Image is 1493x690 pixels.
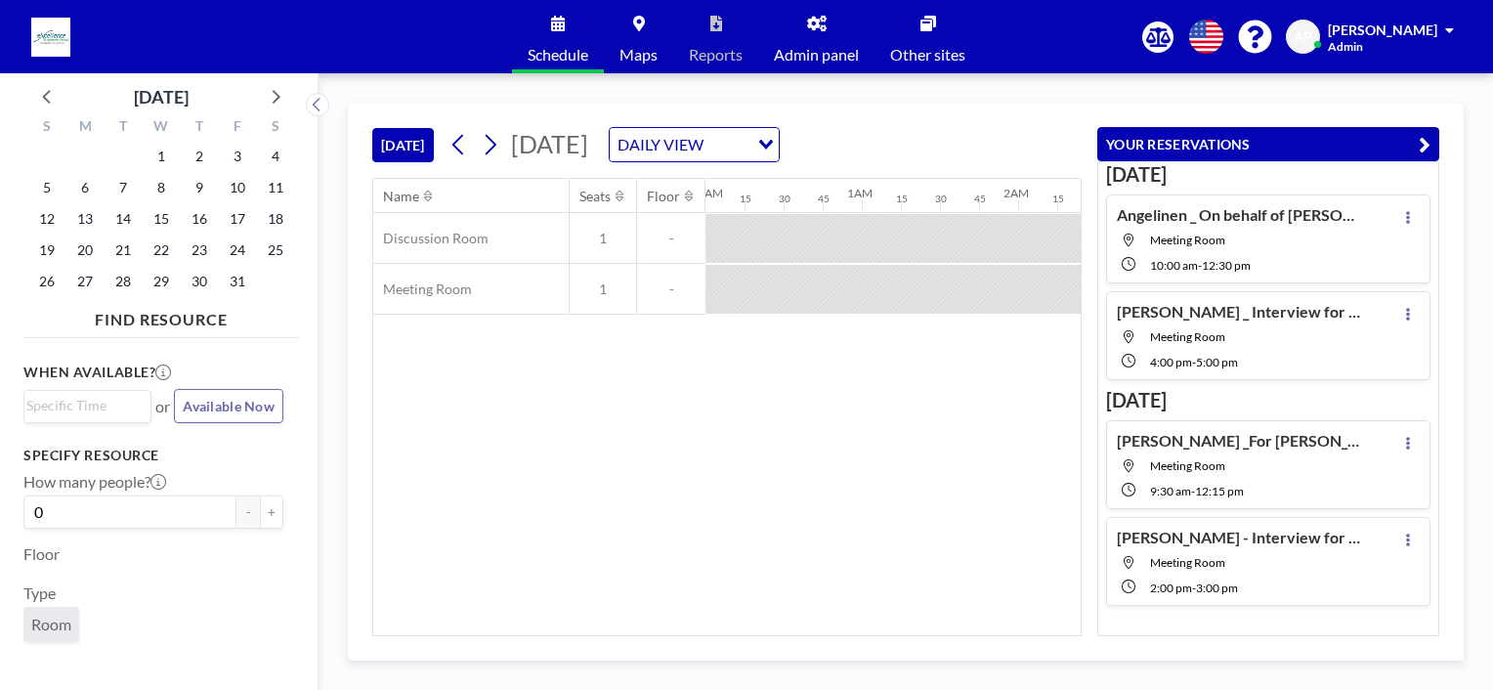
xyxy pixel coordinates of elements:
[570,280,636,298] span: 1
[23,302,299,329] h4: FIND RESOURCE
[1150,258,1198,273] span: 10:00 AM
[610,128,779,161] div: Search for option
[373,280,472,298] span: Meeting Room
[619,47,658,63] span: Maps
[105,115,143,141] div: T
[1052,193,1064,205] div: 15
[1196,581,1238,595] span: 3:00 PM
[109,268,137,295] span: Tuesday, October 28, 2025
[134,83,189,110] div: [DATE]
[260,496,283,529] button: +
[637,230,705,247] span: -
[186,205,213,233] span: Thursday, October 16, 2025
[1202,258,1251,273] span: 12:30 PM
[148,143,175,170] span: Wednesday, October 1, 2025
[262,174,289,201] span: Saturday, October 11, 2025
[1106,162,1430,187] h3: [DATE]
[691,186,723,200] div: 12AM
[896,193,908,205] div: 15
[148,205,175,233] span: Wednesday, October 15, 2025
[256,115,294,141] div: S
[23,583,56,603] label: Type
[528,47,588,63] span: Schedule
[262,237,289,264] span: Saturday, October 25, 2025
[570,230,636,247] span: 1
[1195,484,1244,498] span: 12:15 PM
[224,237,251,264] span: Friday, October 24, 2025
[1117,528,1361,547] h4: [PERSON_NAME] - Interview for AE
[174,389,283,423] button: Available Now
[33,205,61,233] span: Sunday, October 12, 2025
[23,544,60,564] label: Floor
[262,205,289,233] span: Saturday, October 18, 2025
[33,174,61,201] span: Sunday, October 5, 2025
[28,115,66,141] div: S
[1106,388,1430,412] h3: [DATE]
[148,237,175,264] span: Wednesday, October 22, 2025
[71,205,99,233] span: Monday, October 13, 2025
[155,397,170,416] span: or
[224,205,251,233] span: Friday, October 17, 2025
[1117,302,1361,322] h4: [PERSON_NAME] _ Interview for AE
[33,268,61,295] span: Sunday, October 26, 2025
[1150,233,1225,247] span: Meeting Room
[31,18,70,57] img: organization-logo
[383,188,419,205] div: Name
[372,128,434,162] button: [DATE]
[709,132,746,157] input: Search for option
[186,143,213,170] span: Thursday, October 2, 2025
[66,115,105,141] div: M
[890,47,965,63] span: Other sites
[1191,484,1195,498] span: -
[148,174,175,201] span: Wednesday, October 8, 2025
[1150,329,1225,344] span: Meeting Room
[24,391,150,420] div: Search for option
[224,268,251,295] span: Friday, October 31, 2025
[579,188,611,205] div: Seats
[1192,581,1196,595] span: -
[818,193,830,205] div: 45
[637,280,705,298] span: -
[218,115,256,141] div: F
[1150,484,1191,498] span: 9:30 AM
[1192,355,1196,369] span: -
[1097,127,1439,161] button: YOUR RESERVATIONS
[71,268,99,295] span: Monday, October 27, 2025
[186,237,213,264] span: Thursday, October 23, 2025
[1117,205,1361,225] h4: Angelinen _ On behalf of [PERSON_NAME]
[511,129,588,158] span: [DATE]
[1150,355,1192,369] span: 4:00 PM
[689,47,743,63] span: Reports
[236,496,260,529] button: -
[647,188,680,205] div: Floor
[26,395,140,416] input: Search for option
[33,237,61,264] span: Sunday, October 19, 2025
[143,115,181,141] div: W
[974,193,986,205] div: 45
[224,174,251,201] span: Friday, October 10, 2025
[23,472,166,492] label: How many people?
[935,193,947,205] div: 30
[109,237,137,264] span: Tuesday, October 21, 2025
[224,143,251,170] span: Friday, October 3, 2025
[109,174,137,201] span: Tuesday, October 7, 2025
[1003,186,1029,200] div: 2AM
[183,398,275,414] span: Available Now
[1117,431,1361,451] h4: [PERSON_NAME] _For [PERSON_NAME]
[186,268,213,295] span: Thursday, October 30, 2025
[1294,28,1312,46] span: AP
[71,174,99,201] span: Monday, October 6, 2025
[1328,39,1363,54] span: Admin
[1150,555,1225,570] span: Meeting Room
[148,268,175,295] span: Wednesday, October 29, 2025
[774,47,859,63] span: Admin panel
[71,237,99,264] span: Monday, October 20, 2025
[23,447,283,464] h3: Specify resource
[373,230,489,247] span: Discussion Room
[180,115,218,141] div: T
[1150,458,1225,473] span: Meeting Room
[262,143,289,170] span: Saturday, October 4, 2025
[109,205,137,233] span: Tuesday, October 14, 2025
[31,615,71,634] span: Room
[740,193,751,205] div: 15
